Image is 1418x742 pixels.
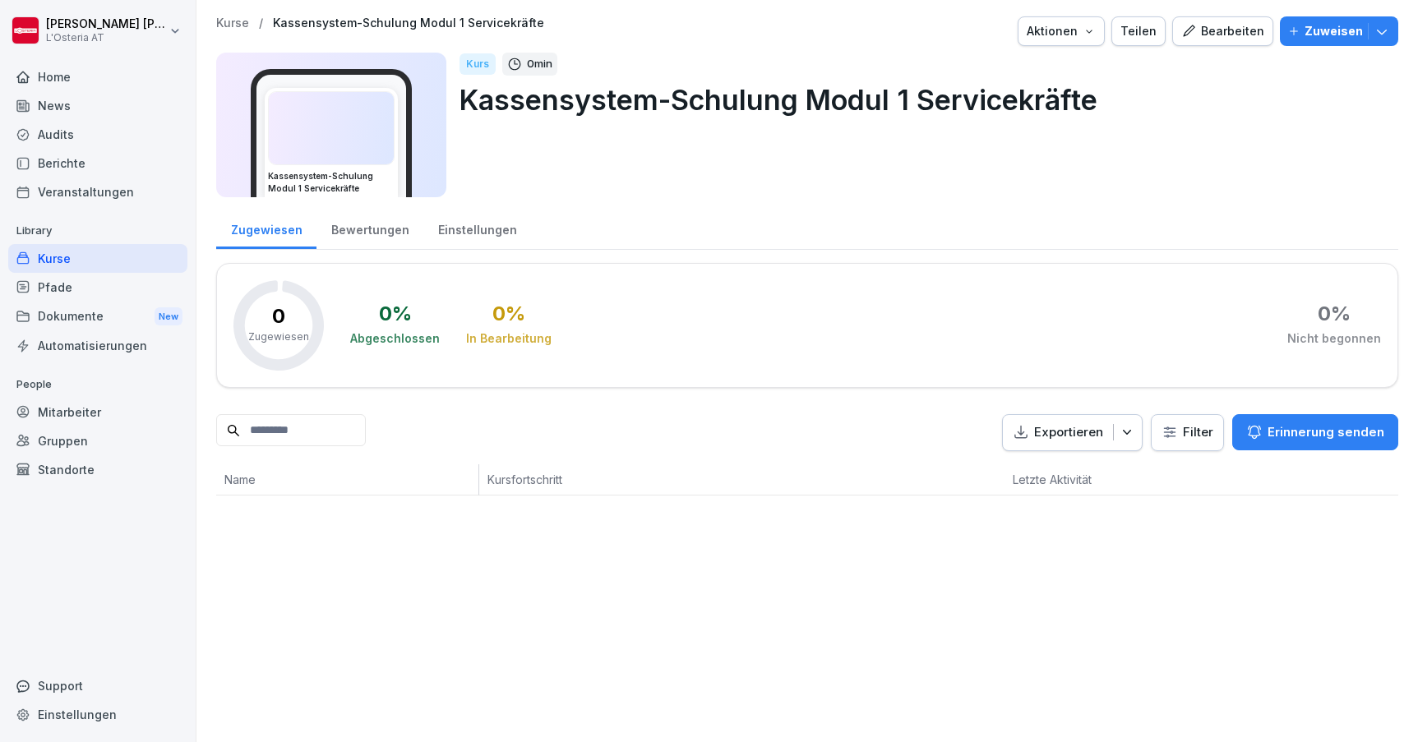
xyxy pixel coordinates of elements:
div: Abgeschlossen [350,330,440,347]
p: Exportieren [1034,423,1103,442]
a: News [8,91,187,120]
div: Filter [1162,424,1213,440]
p: [PERSON_NAME] [PERSON_NAME] [46,17,166,31]
a: Kurse [8,244,187,273]
div: Bearbeiten [1181,22,1264,40]
a: Berichte [8,149,187,177]
p: Kursfortschritt [487,471,799,488]
a: Einstellungen [423,207,531,249]
div: New [155,307,182,326]
div: Support [8,671,187,700]
button: Erinnerung senden [1232,414,1398,450]
a: Audits [8,120,187,149]
p: Erinnerung senden [1268,423,1384,441]
button: Exportieren [1002,414,1143,451]
a: Standorte [8,455,187,484]
button: Aktionen [1018,16,1105,46]
div: 0 % [1318,304,1351,324]
div: Dokumente [8,302,187,332]
p: Letzte Aktivität [1013,471,1161,488]
div: 0 % [492,304,525,324]
button: Filter [1152,415,1223,450]
a: Pfade [8,273,187,302]
a: Gruppen [8,426,187,455]
a: Kassensystem-Schulung Modul 1 Servicekräfte [273,16,544,30]
p: 0 min [527,56,552,72]
p: Zuweisen [1305,22,1363,40]
button: Teilen [1111,16,1166,46]
p: / [259,16,263,30]
p: People [8,371,187,398]
div: Aktionen [1027,22,1096,40]
a: DokumenteNew [8,302,187,332]
p: Name [224,471,470,488]
a: Zugewiesen [216,207,316,249]
a: Kurse [216,16,249,30]
p: 0 [272,306,285,326]
div: 0 % [379,304,412,324]
a: Einstellungen [8,700,187,729]
button: Bearbeiten [1172,16,1273,46]
a: Automatisierungen [8,331,187,360]
a: Home [8,62,187,91]
h3: Kassensystem-Schulung Modul 1 Servicekräfte [268,170,395,195]
a: Veranstaltungen [8,177,187,206]
div: Teilen [1120,22,1157,40]
div: Nicht begonnen [1287,330,1381,347]
div: Kurs [460,53,496,75]
p: L'Osteria AT [46,32,166,44]
a: Bewertungen [316,207,423,249]
p: Zugewiesen [248,330,309,344]
div: In Bearbeitung [466,330,552,347]
a: Mitarbeiter [8,398,187,426]
p: Kassensystem-Schulung Modul 1 Servicekräfte [460,79,1385,121]
p: Library [8,218,187,244]
button: Zuweisen [1280,16,1398,46]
